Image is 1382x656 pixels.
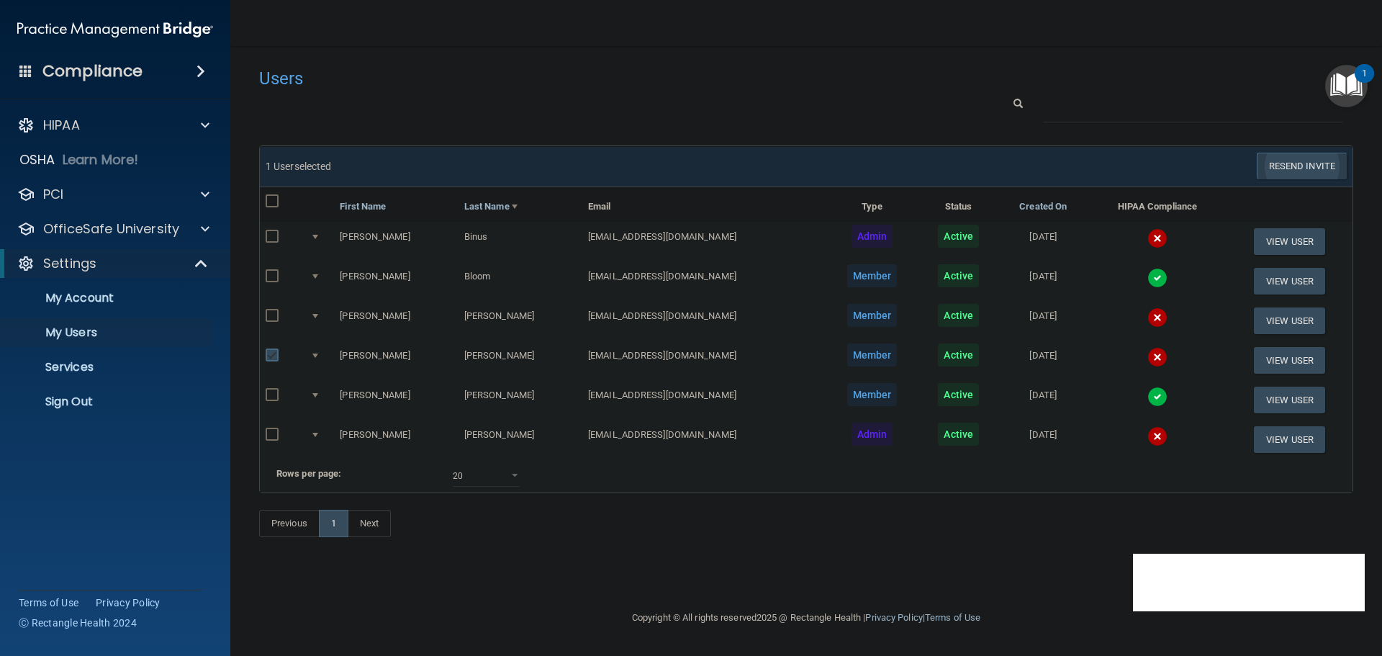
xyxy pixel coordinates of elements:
[1019,198,1067,215] a: Created On
[259,510,320,537] a: Previous
[459,261,582,301] td: Bloom
[938,343,979,367] span: Active
[9,291,206,305] p: My Account
[847,304,898,327] span: Member
[43,255,96,272] p: Settings
[543,595,1069,641] div: Copyright © All rights reserved 2025 @ Rectangle Health | |
[847,383,898,406] span: Member
[19,596,78,610] a: Terms of Use
[1147,268,1168,288] img: tick.e7d51cea.svg
[459,420,582,459] td: [PERSON_NAME]
[9,360,206,374] p: Services
[1147,228,1168,248] img: cross.ca9f0e7f.svg
[43,186,63,203] p: PCI
[19,616,137,630] span: Ⓒ Rectangle Health 2024
[459,341,582,380] td: [PERSON_NAME]
[1254,387,1325,413] button: View User
[1147,426,1168,446] img: cross.ca9f0e7f.svg
[43,117,80,134] p: HIPAA
[919,187,998,222] th: Status
[1147,347,1168,367] img: cross.ca9f0e7f.svg
[582,341,825,380] td: [EMAIL_ADDRESS][DOMAIN_NAME]
[852,423,893,446] span: Admin
[1254,426,1325,453] button: View User
[266,161,795,172] h6: 1 User selected
[825,187,918,222] th: Type
[1147,387,1168,407] img: tick.e7d51cea.svg
[998,341,1088,380] td: [DATE]
[998,420,1088,459] td: [DATE]
[582,420,825,459] td: [EMAIL_ADDRESS][DOMAIN_NAME]
[938,423,979,446] span: Active
[1254,307,1325,334] button: View User
[582,261,825,301] td: [EMAIL_ADDRESS][DOMAIN_NAME]
[259,69,888,88] h4: Users
[334,341,458,380] td: [PERSON_NAME]
[9,325,206,340] p: My Users
[17,255,209,272] a: Settings
[925,612,980,623] a: Terms of Use
[865,612,922,623] a: Privacy Policy
[17,186,209,203] a: PCI
[334,301,458,341] td: [PERSON_NAME]
[998,222,1088,261] td: [DATE]
[334,261,458,301] td: [PERSON_NAME]
[938,304,979,327] span: Active
[17,15,213,44] img: PMB logo
[459,380,582,420] td: [PERSON_NAME]
[582,380,825,420] td: [EMAIL_ADDRESS][DOMAIN_NAME]
[96,596,161,610] a: Privacy Policy
[998,380,1088,420] td: [DATE]
[340,198,386,215] a: First Name
[1325,65,1368,107] button: Open Resource Center, 1 new notification
[42,61,143,81] h4: Compliance
[17,117,209,134] a: HIPAA
[43,220,179,238] p: OfficeSafe University
[9,395,206,409] p: Sign Out
[459,301,582,341] td: [PERSON_NAME]
[334,222,458,261] td: [PERSON_NAME]
[1254,228,1325,255] button: View User
[1043,96,1342,122] input: Search
[459,222,582,261] td: Binus
[847,343,898,367] span: Member
[1362,73,1367,92] div: 1
[938,264,979,287] span: Active
[334,380,458,420] td: [PERSON_NAME]
[852,225,893,248] span: Admin
[19,151,55,169] p: OSHA
[998,301,1088,341] td: [DATE]
[847,264,898,287] span: Member
[582,301,825,341] td: [EMAIL_ADDRESS][DOMAIN_NAME]
[1088,187,1227,222] th: HIPAA Compliance
[938,383,979,406] span: Active
[1254,268,1325,295] button: View User
[1147,307,1168,328] img: cross.ca9f0e7f.svg
[998,261,1088,301] td: [DATE]
[63,151,139,169] p: Learn More!
[348,510,391,537] a: Next
[1254,347,1325,374] button: View User
[1257,153,1347,179] button: Resend Invite
[582,222,825,261] td: [EMAIL_ADDRESS][DOMAIN_NAME]
[334,420,458,459] td: [PERSON_NAME]
[464,198,518,215] a: Last Name
[17,220,209,238] a: OfficeSafe University
[276,468,341,479] b: Rows per page:
[938,225,979,248] span: Active
[1133,554,1365,611] iframe: Drift Widget Chat Controller
[582,187,825,222] th: Email
[319,510,348,537] a: 1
